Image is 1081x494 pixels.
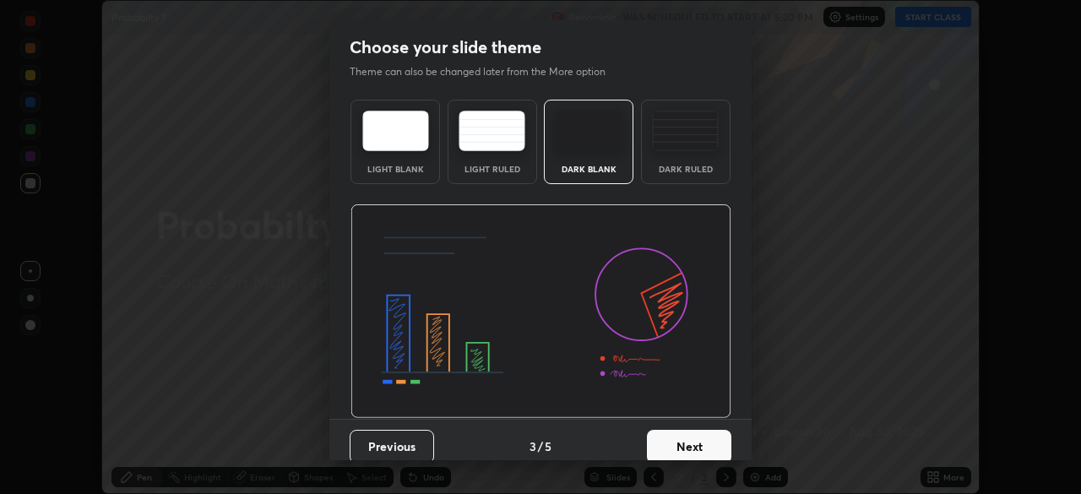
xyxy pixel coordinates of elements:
img: lightRuledTheme.5fabf969.svg [459,111,525,151]
img: darkThemeBanner.d06ce4a2.svg [350,204,731,419]
img: darkTheme.f0cc69e5.svg [556,111,622,151]
div: Light Ruled [459,165,526,173]
button: Previous [350,430,434,464]
img: darkRuledTheme.de295e13.svg [652,111,719,151]
h4: 3 [530,437,536,455]
h4: 5 [545,437,551,455]
div: Dark Blank [555,165,622,173]
div: Dark Ruled [652,165,720,173]
button: Next [647,430,731,464]
h4: / [538,437,543,455]
div: Light Blank [361,165,429,173]
p: Theme can also be changed later from the More option [350,64,623,79]
img: lightTheme.e5ed3b09.svg [362,111,429,151]
h2: Choose your slide theme [350,36,541,58]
